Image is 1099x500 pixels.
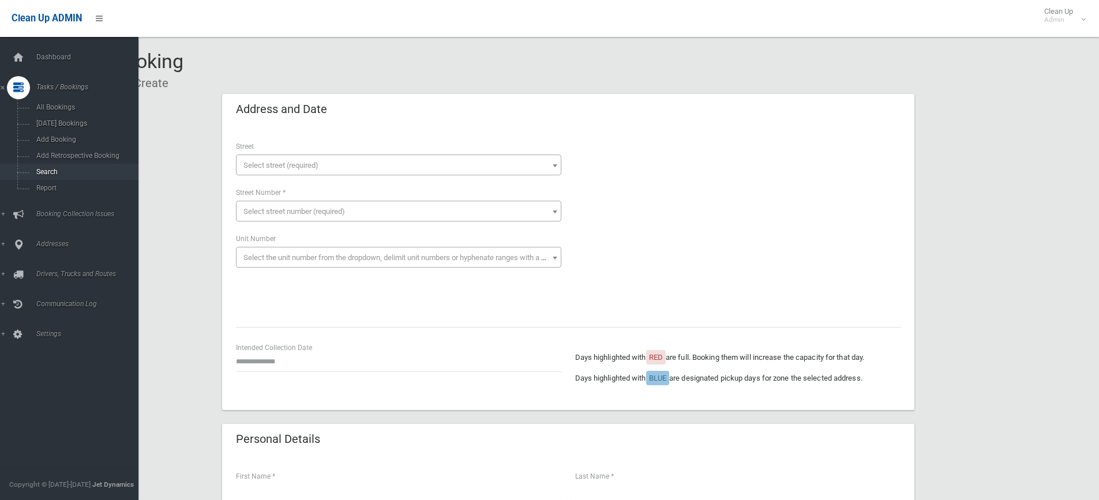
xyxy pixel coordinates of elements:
[649,353,663,362] span: RED
[33,300,147,308] span: Communication Log
[1038,7,1085,24] span: Clean Up
[9,480,91,488] span: Copyright © [DATE]-[DATE]
[33,168,137,176] span: Search
[243,207,345,216] span: Select street number (required)
[12,13,82,24] span: Clean Up ADMIN
[33,240,147,248] span: Addresses
[92,480,134,488] strong: Jet Dynamics
[33,184,137,192] span: Report
[33,270,147,278] span: Drivers, Trucks and Routes
[1044,16,1073,24] small: Admin
[33,210,147,218] span: Booking Collection Issues
[575,371,901,385] p: Days highlighted with are designated pickup days for zone the selected address.
[243,161,318,170] span: Select street (required)
[222,98,341,121] header: Address and Date
[33,53,147,61] span: Dashboard
[33,103,137,111] span: All Bookings
[222,428,334,450] header: Personal Details
[33,152,137,160] span: Add Retrospective Booking
[575,351,901,364] p: Days highlighted with are full. Booking them will increase the capacity for that day.
[33,119,137,127] span: [DATE] Bookings
[243,253,566,262] span: Select the unit number from the dropdown, delimit unit numbers or hyphenate ranges with a comma
[649,374,666,382] span: BLUE
[33,330,147,338] span: Settings
[33,136,137,144] span: Add Booking
[126,73,168,94] li: Create
[33,83,147,91] span: Tasks / Bookings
